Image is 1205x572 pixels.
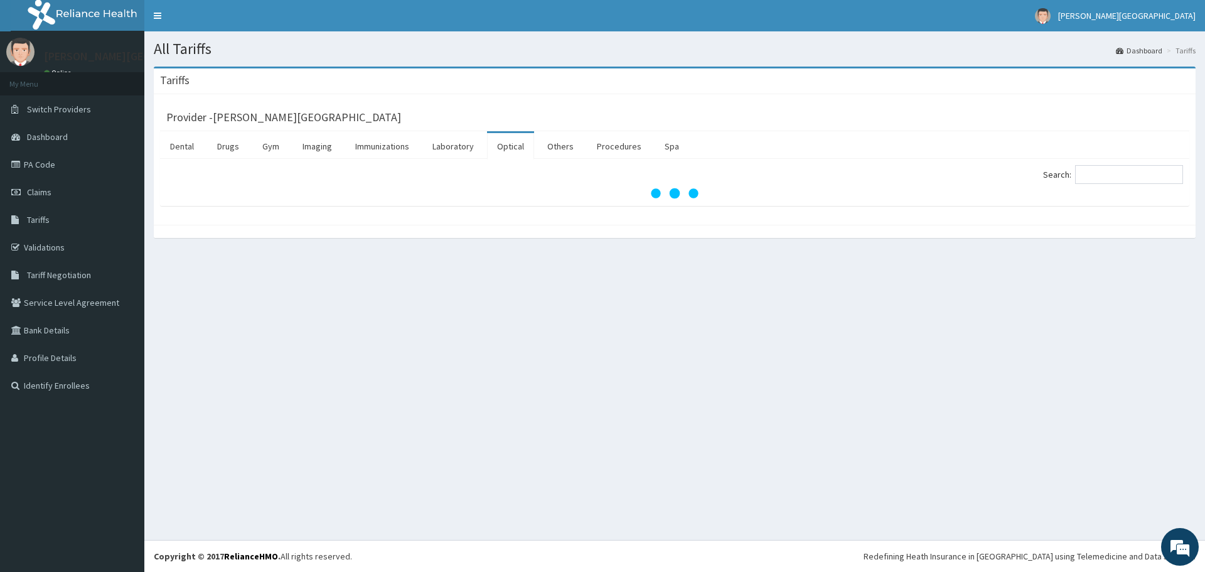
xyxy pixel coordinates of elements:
a: Procedures [587,133,651,159]
p: [PERSON_NAME][GEOGRAPHIC_DATA] [44,51,230,62]
a: Gym [252,133,289,159]
a: Dental [160,133,204,159]
a: Others [537,133,584,159]
a: Spa [655,133,689,159]
svg: audio-loading [650,168,700,219]
a: Drugs [207,133,249,159]
div: Chat with us now [65,70,211,87]
img: d_794563401_company_1708531726252_794563401 [23,63,51,94]
div: Minimize live chat window [206,6,236,36]
span: [PERSON_NAME][GEOGRAPHIC_DATA] [1058,10,1196,21]
a: Immunizations [345,133,419,159]
label: Search: [1043,165,1183,184]
a: Online [44,68,74,77]
span: Dashboard [27,131,68,143]
div: Redefining Heath Insurance in [GEOGRAPHIC_DATA] using Telemedicine and Data Science! [864,550,1196,563]
a: Laboratory [422,133,484,159]
span: We're online! [73,158,173,285]
footer: All rights reserved. [144,540,1205,572]
span: Tariffs [27,214,50,225]
span: Tariff Negotiation [27,269,91,281]
a: Imaging [292,133,342,159]
img: User Image [1035,8,1051,24]
h3: Provider - [PERSON_NAME][GEOGRAPHIC_DATA] [166,112,401,123]
a: Dashboard [1116,45,1162,56]
li: Tariffs [1164,45,1196,56]
h1: All Tariffs [154,41,1196,57]
input: Search: [1075,165,1183,184]
a: Optical [487,133,534,159]
strong: Copyright © 2017 . [154,551,281,562]
a: RelianceHMO [224,551,278,562]
textarea: Type your message and hit 'Enter' [6,343,239,387]
img: User Image [6,38,35,66]
span: Switch Providers [27,104,91,115]
span: Claims [27,186,51,198]
h3: Tariffs [160,75,190,86]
